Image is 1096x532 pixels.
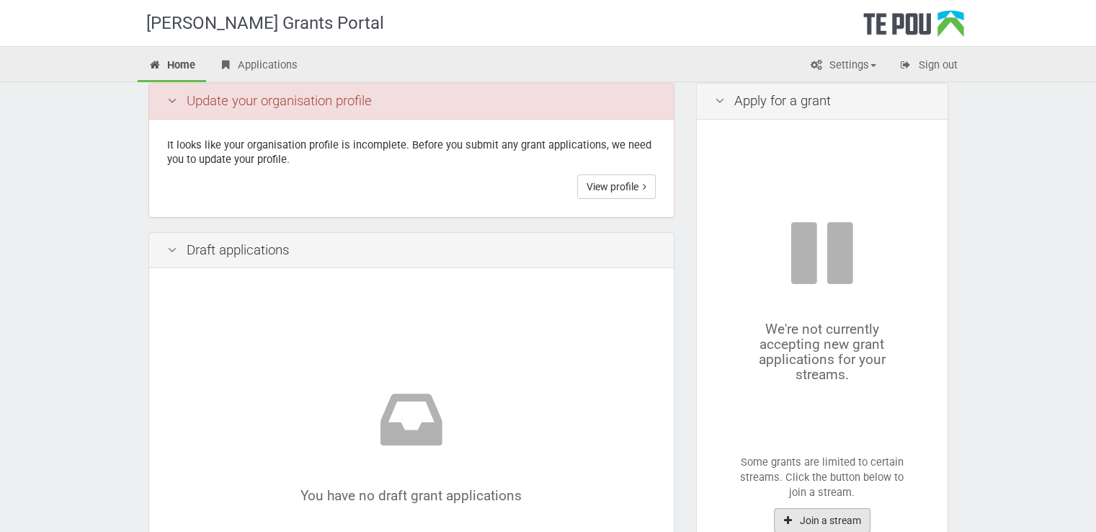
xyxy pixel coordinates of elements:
a: Home [138,50,207,82]
a: Sign out [888,50,968,82]
div: Apply for a grant [697,84,948,120]
div: Update your organisation profile [149,84,674,120]
p: Some grants are limited to certain streams. Click the button below to join a stream. [740,455,904,501]
div: You have no draft grant applications [210,384,612,503]
a: View profile [577,174,656,199]
p: It looks like your organisation profile is incomplete. Before you submit any grant applications, ... [167,138,656,167]
div: Draft applications [149,233,674,269]
div: We're not currently accepting new grant applications for your streams. [740,217,904,383]
a: Settings [799,50,887,82]
a: Applications [208,50,308,82]
div: Te Pou Logo [863,10,964,46]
